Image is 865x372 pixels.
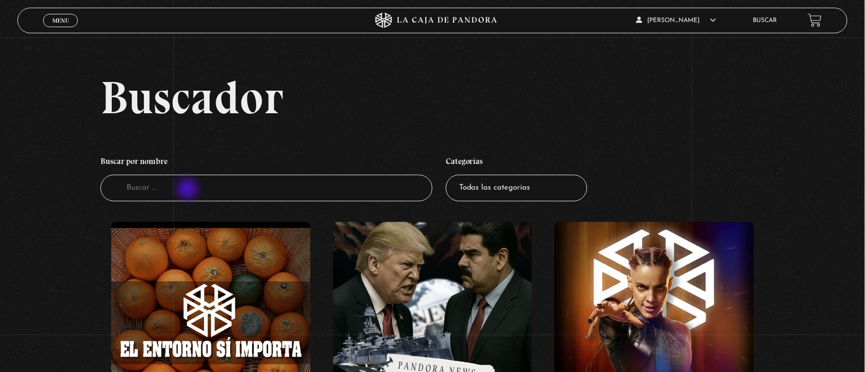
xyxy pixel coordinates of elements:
h4: Categorías [446,151,587,175]
span: [PERSON_NAME] [636,17,716,24]
h4: Buscar por nombre [100,151,432,175]
h2: Buscador [100,74,848,120]
span: Menu [52,17,69,24]
span: Cerrar [49,26,73,33]
a: Buscar [753,17,777,24]
a: View your shopping cart [808,13,822,27]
